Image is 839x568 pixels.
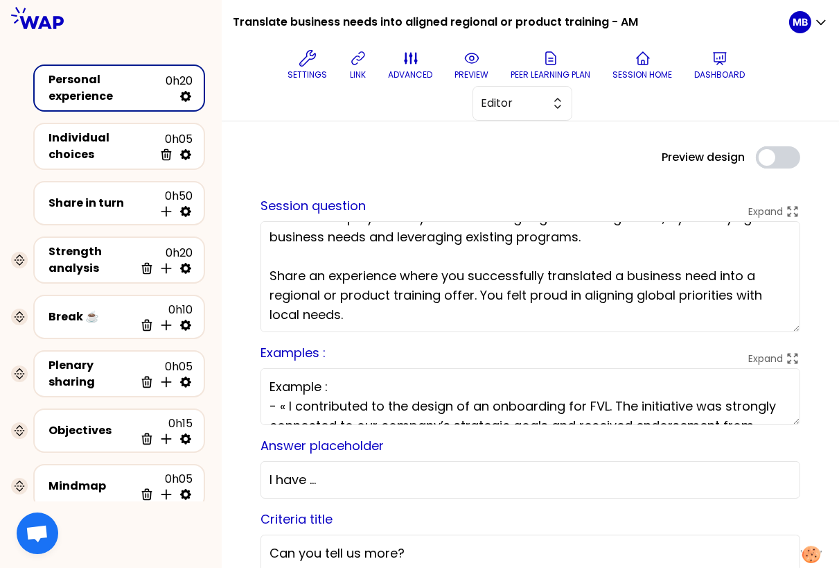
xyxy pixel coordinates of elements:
button: Settings [283,44,333,86]
label: Criteria title [260,510,333,528]
p: Settings [288,69,328,80]
div: Individual choices [48,130,154,163]
textarea: Example : - « I contributed to the design of an onboarding for FVL. The initiative was strongly c... [260,368,800,425]
div: Strength analysis [48,243,134,277]
div: 0h20 [134,245,193,275]
p: Dashboard [695,69,745,80]
button: Peer learning plan [506,44,597,86]
p: link [350,69,366,80]
p: MB [793,15,808,29]
button: preview [450,44,495,86]
div: 0h05 [134,359,193,389]
div: 0h05 [154,131,193,162]
p: preview [455,69,489,80]
p: Session home [613,69,673,80]
button: Dashboard [689,44,751,86]
p: Peer learning plan [511,69,591,80]
div: Personal experience [48,71,166,105]
label: Answer placeholder [260,437,384,454]
div: Break ☕️ [48,309,134,325]
div: Objectives [48,422,134,439]
label: Preview design [662,149,745,166]
p: Expand [748,352,783,365]
button: Session home [608,44,678,86]
label: Examples : [260,344,326,361]
textarea: You have all played a key role in creating aligned training offers, by identifying business needs... [260,221,800,332]
p: advanced [389,69,433,80]
button: advanced [383,44,439,86]
div: 0h15 [134,415,193,446]
div: Mindmap [48,478,134,494]
button: Editor [473,86,572,121]
button: link [344,44,372,86]
div: 0h20 [166,73,193,103]
div: 0h05 [134,471,193,501]
label: Session question [260,197,366,214]
div: 0h50 [154,188,193,218]
p: Expand [748,205,783,218]
div: Ouvrir le chat [17,513,58,554]
div: Share in turn [48,195,154,212]
div: 0h10 [134,302,193,332]
span: Editor [482,95,544,112]
button: MB [789,11,828,33]
div: Plenary sharing [48,357,134,390]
